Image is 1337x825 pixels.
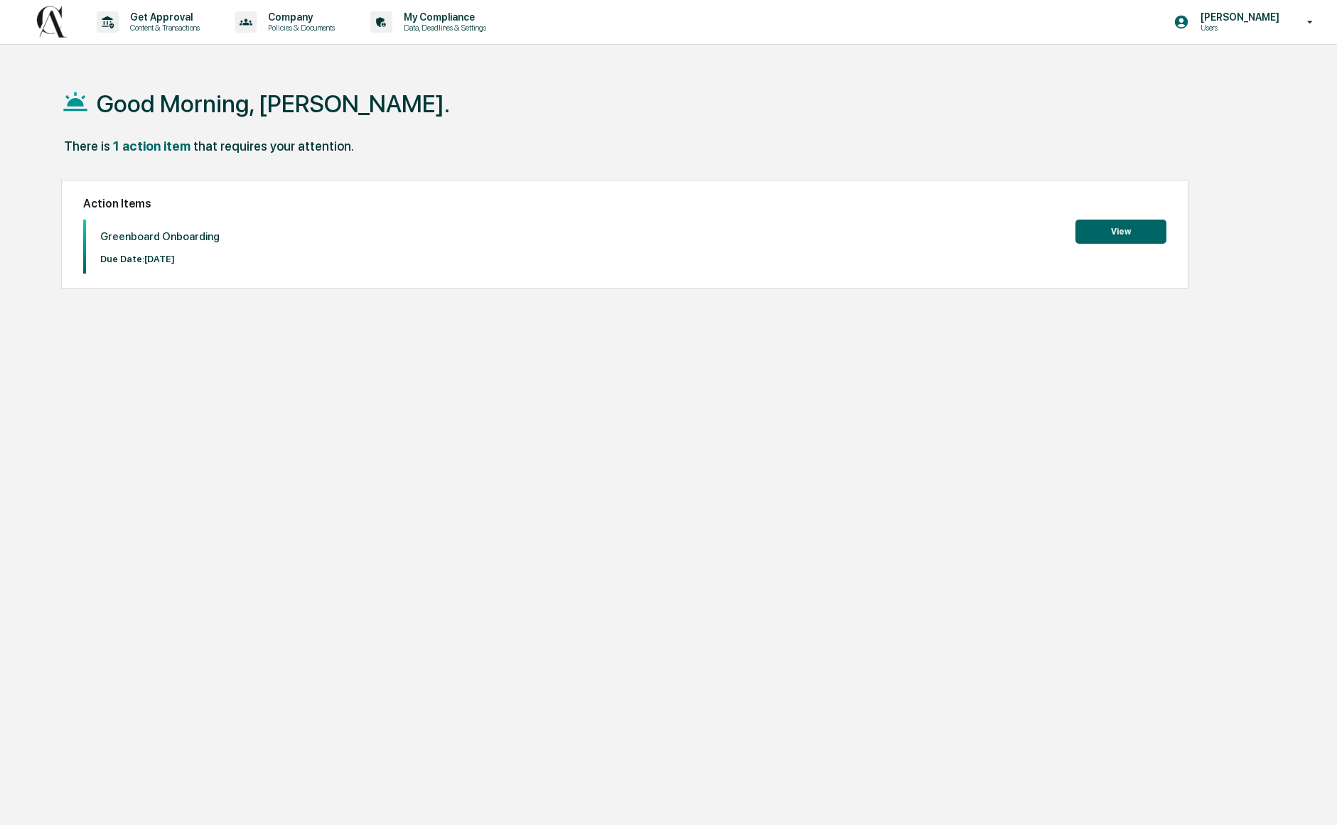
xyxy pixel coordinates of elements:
[1075,220,1166,244] button: View
[1189,11,1287,23] p: [PERSON_NAME]
[1075,224,1166,237] a: View
[113,139,190,153] div: 1 action item
[83,197,1166,210] h2: Action Items
[392,11,493,23] p: My Compliance
[119,23,207,33] p: Content & Transactions
[193,139,354,153] div: that requires your attention.
[1189,23,1287,33] p: Users
[257,11,342,23] p: Company
[100,254,220,264] p: Due Date: [DATE]
[34,6,68,38] img: logo
[100,230,220,243] p: Greenboard Onboarding
[392,23,493,33] p: Data, Deadlines & Settings
[97,90,450,118] h1: Good Morning, [PERSON_NAME].
[119,11,207,23] p: Get Approval
[257,23,342,33] p: Policies & Documents
[64,139,110,153] div: There is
